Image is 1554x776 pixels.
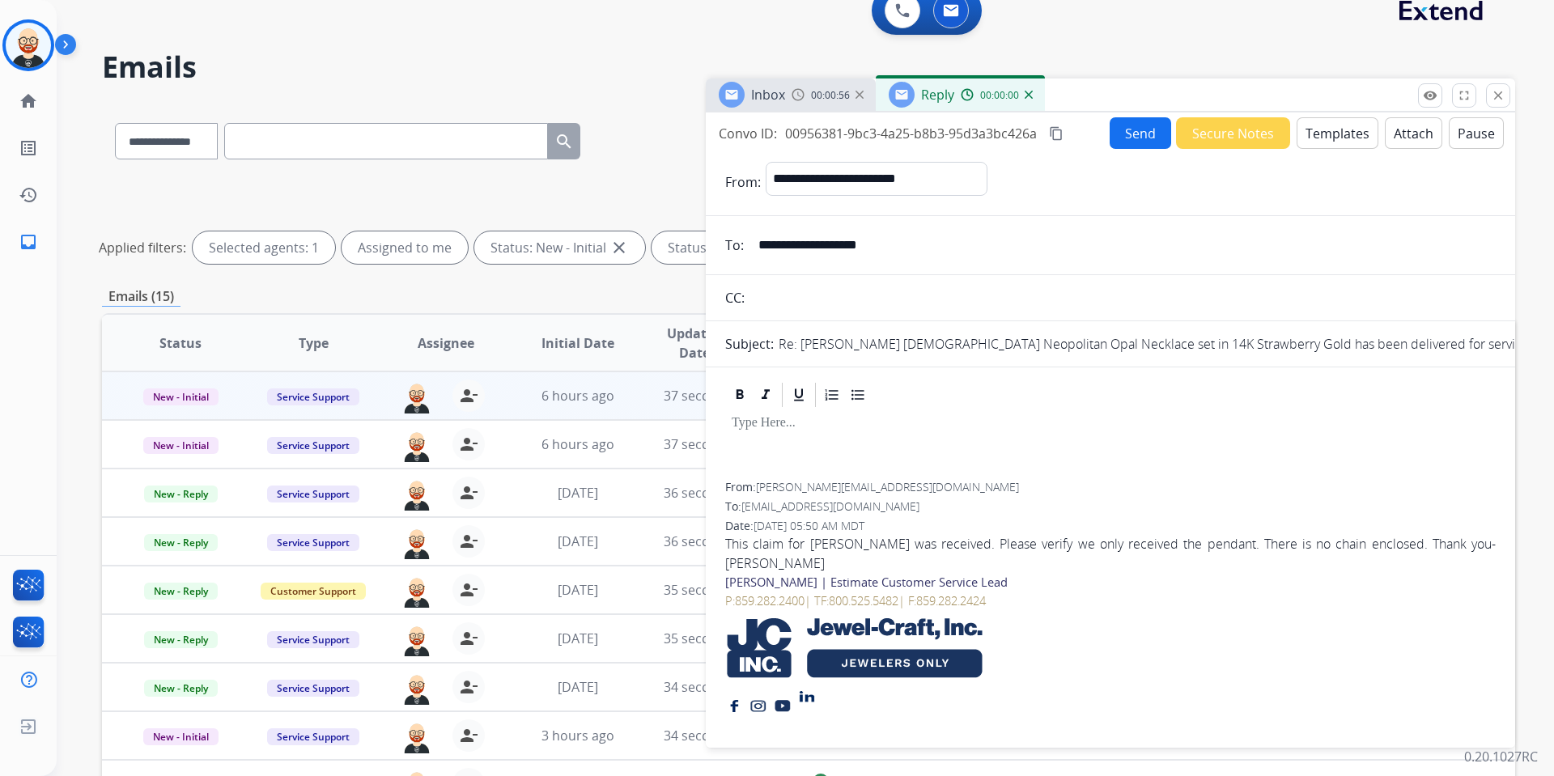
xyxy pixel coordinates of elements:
[846,383,870,407] div: Bullet List
[102,51,1515,83] h2: Emails
[751,86,785,104] span: Inbox
[267,631,359,648] span: Service Support
[725,334,774,354] p: Subject:
[1385,117,1442,149] button: Attach
[401,380,433,413] img: agent-avatar
[267,388,359,405] span: Service Support
[754,383,778,407] div: Italic
[735,592,805,609] a: 859.282.2400
[664,727,758,744] span: 34 seconds ago
[401,622,433,656] img: agent-avatar
[664,435,758,453] span: 37 seconds ago
[401,428,433,462] img: agent-avatar
[401,477,433,511] img: agent-avatar
[609,238,629,257] mat-icon: close
[558,532,598,550] span: [DATE]
[401,574,433,608] img: agent-avatar
[725,172,761,192] p: From:
[719,124,777,143] p: Convo ID:
[99,238,186,257] p: Applied filters:
[756,479,1019,494] span: [PERSON_NAME][EMAIL_ADDRESS][DOMAIN_NAME]
[102,286,180,307] p: Emails (15)
[779,334,1539,354] p: Re: [PERSON_NAME] [DEMOGRAPHIC_DATA] Neopolitan Opal Necklace set in 14K Strawberry Gold has been...
[664,484,758,502] span: 36 seconds ago
[418,333,474,353] span: Assignee
[741,498,919,514] span: [EMAIL_ADDRESS][DOMAIN_NAME]
[459,386,478,405] mat-icon: person_remove
[754,518,864,533] span: [DATE] 05:50 AM MDT
[558,581,598,599] span: [DATE]
[144,486,218,502] span: New - Reply
[554,132,574,151] mat-icon: search
[193,231,335,264] div: Selected agents: 1
[401,525,433,559] img: agent-avatar
[921,86,954,104] span: Reply
[1176,117,1290,149] button: Secure Notes
[1423,88,1437,103] mat-icon: remove_red_eye
[1110,117,1171,149] button: Send
[144,680,218,697] span: New - Reply
[6,23,51,68] img: avatar
[541,333,614,353] span: Initial Date
[267,437,359,454] span: Service Support
[728,383,752,407] div: Bold
[725,610,985,686] img: Jewel Craft Trade Show Dates and logos
[144,534,218,551] span: New - Reply
[726,696,742,712] img: facebook logo
[261,583,366,600] span: Customer Support
[725,518,1496,534] div: Date:
[558,484,598,502] span: [DATE]
[898,592,916,609] span: | F:
[785,125,1037,142] span: 00956381-9bc3-4a25-b8b3-95d3a3bc426a
[558,630,598,647] span: [DATE]
[725,534,1496,573] div: This claim for [PERSON_NAME] was received. Please verify we only received the pendant. There is n...
[658,324,732,363] span: Updated Date
[820,383,844,407] div: Ordered List
[401,719,433,753] img: agent-avatar
[829,592,898,609] a: 800.525.5482
[1449,117,1504,149] button: Pause
[1464,747,1538,766] p: 0.20.1027RC
[267,486,359,502] span: Service Support
[159,333,202,353] span: Status
[143,437,219,454] span: New - Initial
[143,388,219,405] span: New - Initial
[664,630,758,647] span: 35 seconds ago
[558,678,598,696] span: [DATE]
[775,696,791,712] img: youtube logo
[725,498,1496,515] div: To:
[1297,117,1378,149] button: Templates
[725,235,744,255] p: To:
[19,185,38,205] mat-icon: history
[143,728,219,745] span: New - Initial
[664,678,758,696] span: 34 seconds ago
[980,89,1019,102] span: 00:00:00
[459,677,478,697] mat-icon: person_remove
[1457,88,1471,103] mat-icon: fullscreen
[267,680,359,697] span: Service Support
[541,435,614,453] span: 6 hours ago
[811,89,850,102] span: 00:00:56
[799,686,815,702] img: linkedin logo
[725,592,735,609] span: P:
[19,232,38,252] mat-icon: inbox
[541,387,614,405] span: 6 hours ago
[725,288,745,307] p: CC:
[805,592,829,609] span: | TF:
[459,435,478,454] mat-icon: person_remove
[664,387,758,405] span: 37 seconds ago
[144,631,218,648] span: New - Reply
[459,532,478,551] mat-icon: person_remove
[267,728,359,745] span: Service Support
[459,629,478,648] mat-icon: person_remove
[144,583,218,600] span: New - Reply
[459,580,478,600] mat-icon: person_remove
[401,671,433,705] img: agent-avatar
[916,592,986,609] a: 859.282.2424
[19,138,38,158] mat-icon: list_alt
[19,91,38,111] mat-icon: home
[1491,88,1505,103] mat-icon: close
[664,532,758,550] span: 36 seconds ago
[299,333,329,353] span: Type
[725,479,1496,495] div: From:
